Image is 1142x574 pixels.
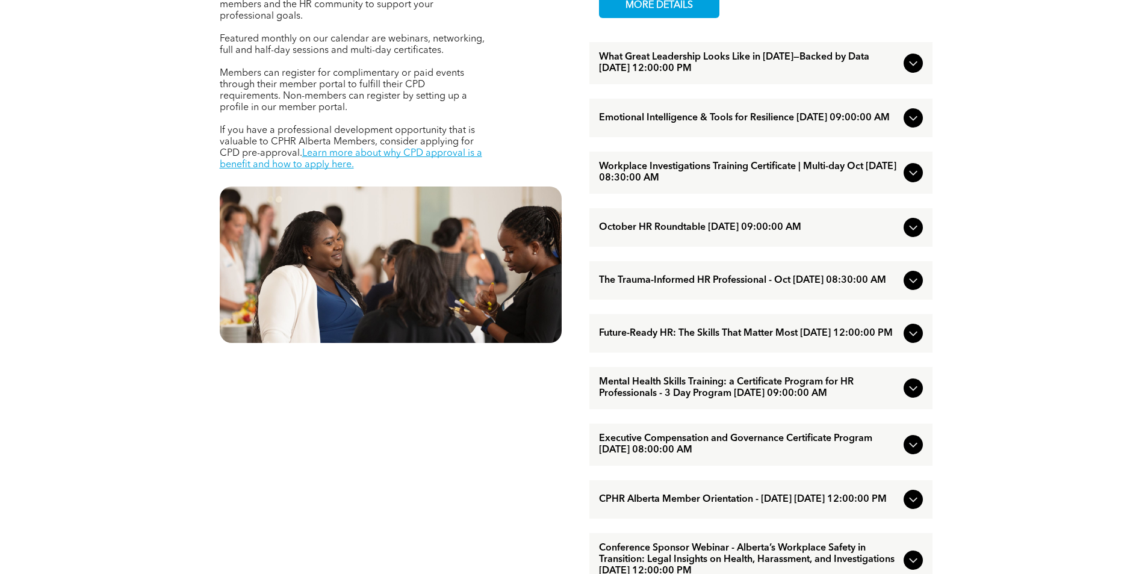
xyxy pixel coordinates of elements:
[220,69,467,113] span: Members can register for complimentary or paid events through their member portal to fulfill thei...
[599,494,899,505] span: CPHR Alberta Member Orientation - [DATE] [DATE] 12:00:00 PM
[599,377,899,400] span: Mental Health Skills Training: a Certificate Program for HR Professionals - 3 Day Program [DATE] ...
[599,52,899,75] span: What Great Leadership Looks Like in [DATE]—Backed by Data [DATE] 12:00:00 PM
[220,126,475,158] span: If you have a professional development opportunity that is valuable to CPHR Alberta Members, cons...
[599,161,899,184] span: Workplace Investigations Training Certificate | Multi-day Oct [DATE] 08:30:00 AM
[599,433,899,456] span: Executive Compensation and Governance Certificate Program [DATE] 08:00:00 AM
[599,113,899,124] span: Emotional Intelligence & Tools for Resilience [DATE] 09:00:00 AM
[599,328,899,339] span: Future-Ready HR: The Skills That Matter Most [DATE] 12:00:00 PM
[599,222,899,233] span: October HR Roundtable [DATE] 09:00:00 AM
[220,34,485,55] span: Featured monthly on our calendar are webinars, networking, full and half-day sessions and multi-d...
[599,275,899,286] span: The Trauma-Informed HR Professional - Oct [DATE] 08:30:00 AM
[220,149,482,170] a: Learn more about why CPD approval is a benefit and how to apply here.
